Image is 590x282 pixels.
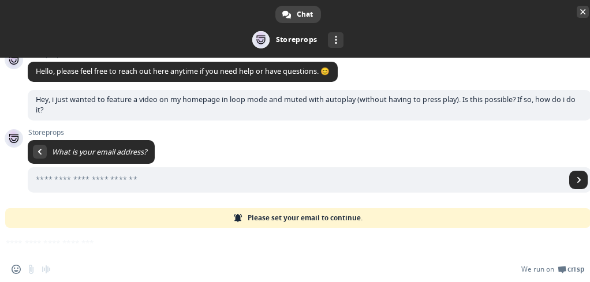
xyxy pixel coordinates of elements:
[521,265,584,274] a: We run onCrisp
[328,32,343,48] div: More channels
[569,171,588,189] span: Send
[36,66,330,76] span: Hello, please feel free to reach out here anytime if you need help or have questions. 😊
[248,208,363,228] span: Please set your email to continue.
[577,6,589,18] span: Close chat
[12,265,21,274] span: Insert an emoji
[33,145,47,159] div: Return to message
[36,95,576,115] span: Hey, i just wanted to feature a video on my homepage in loop mode and muted with autoplay (withou...
[521,265,554,274] span: We run on
[52,147,147,157] span: What is your email address?
[297,6,313,23] span: Chat
[28,167,566,193] input: Enter your email address...
[275,6,321,23] div: Chat
[567,265,584,274] span: Crisp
